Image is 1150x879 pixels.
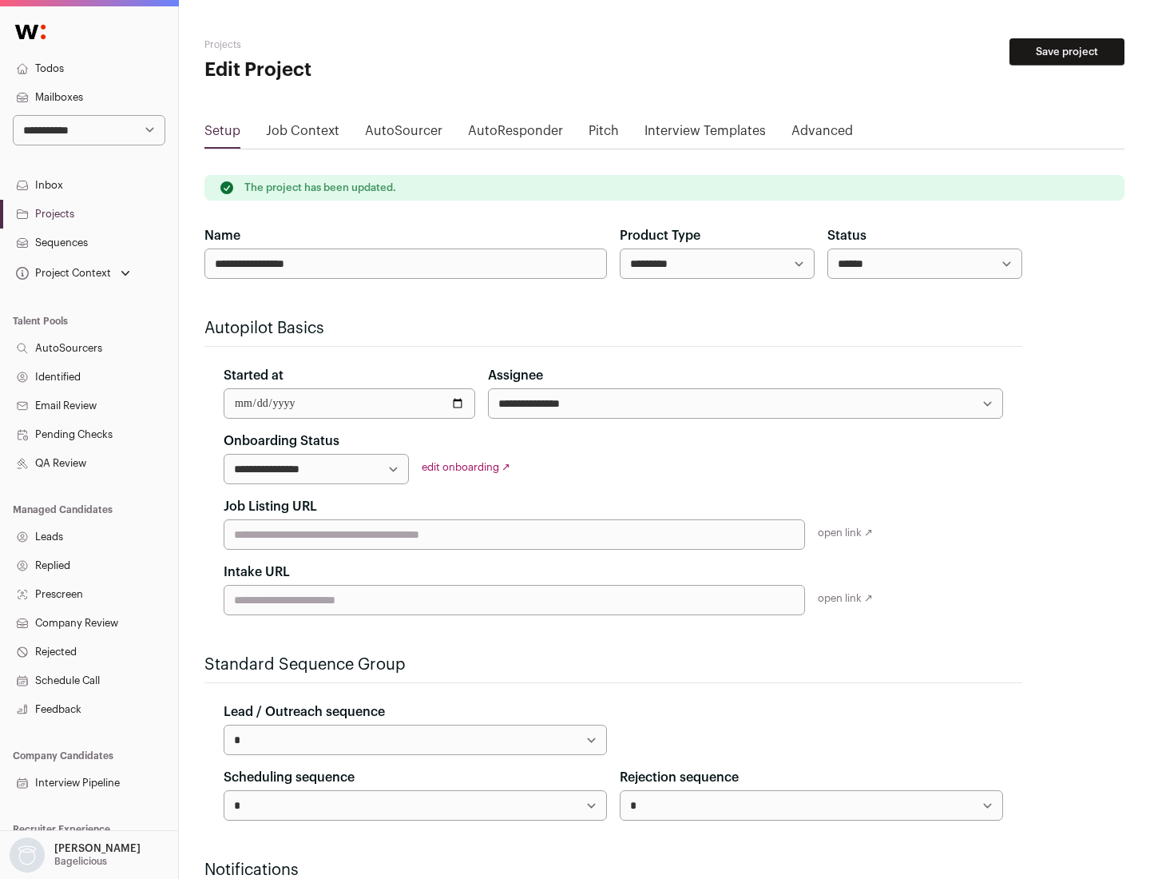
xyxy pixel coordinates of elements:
a: Advanced [791,121,853,147]
label: Name [204,226,240,245]
h1: Edit Project [204,58,511,83]
p: The project has been updated. [244,181,396,194]
label: Rejection sequence [620,768,739,787]
a: Interview Templates [644,121,766,147]
a: AutoResponder [468,121,563,147]
button: Open dropdown [13,262,133,284]
a: Job Context [266,121,339,147]
a: AutoSourcer [365,121,442,147]
label: Onboarding Status [224,432,339,451]
a: edit onboarding ↗ [422,462,510,472]
button: Save project [1009,38,1124,66]
h2: Standard Sequence Group [204,654,1022,676]
img: nopic.png [10,837,45,873]
a: Pitch [589,121,619,147]
p: [PERSON_NAME] [54,842,141,855]
label: Scheduling sequence [224,768,355,787]
label: Intake URL [224,563,290,582]
button: Open dropdown [6,837,144,873]
label: Started at [224,366,284,385]
label: Lead / Outreach sequence [224,702,385,722]
label: Job Listing URL [224,497,317,516]
h2: Projects [204,38,511,51]
label: Product Type [620,226,700,245]
a: Setup [204,121,240,147]
h2: Autopilot Basics [204,317,1022,340]
div: Project Context [13,267,111,280]
label: Assignee [488,366,543,385]
p: Bagelicious [54,855,107,868]
img: Wellfound [6,16,54,48]
label: Status [827,226,866,245]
